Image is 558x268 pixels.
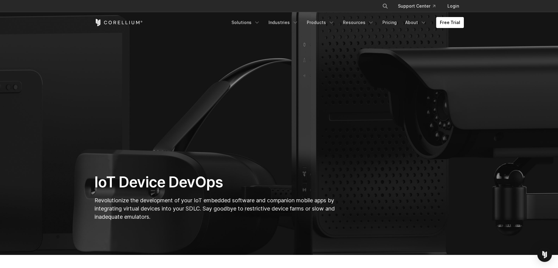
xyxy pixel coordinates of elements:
[265,17,302,28] a: Industries
[94,173,337,191] h1: IoT Device DevOps
[379,17,400,28] a: Pricing
[94,19,143,26] a: Corellium Home
[94,197,335,220] span: Revolutionize the development of your IoT embedded software and companion mobile apps by integrat...
[393,1,440,12] a: Support Center
[380,1,391,12] button: Search
[339,17,378,28] a: Resources
[228,17,464,28] div: Navigation Menu
[375,1,464,12] div: Navigation Menu
[443,1,464,12] a: Login
[228,17,264,28] a: Solutions
[537,247,552,262] div: Open Intercom Messenger
[402,17,430,28] a: About
[436,17,464,28] a: Free Trial
[303,17,338,28] a: Products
